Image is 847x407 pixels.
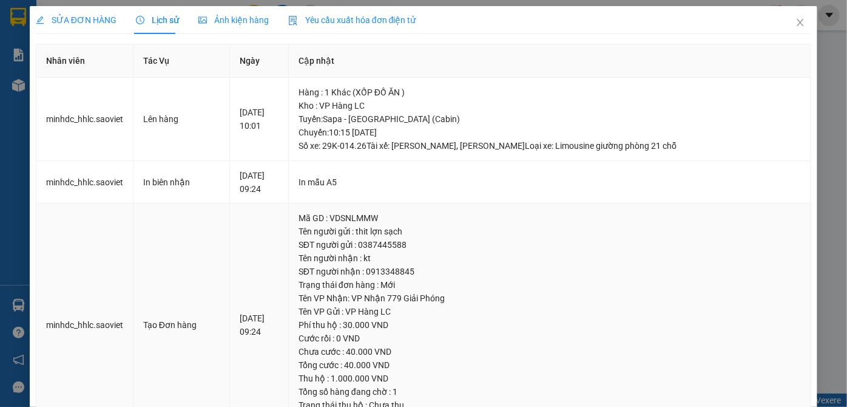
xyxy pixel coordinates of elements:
[136,15,179,25] span: Lịch sử
[289,44,811,78] th: Cập nhật
[299,112,801,152] div: Tuyến : Sapa - [GEOGRAPHIC_DATA] (Cabin) Chuyến: 10:15 [DATE] Số xe: 29K-014.26 Tài xế: [PERSON_N...
[299,292,801,305] div: Tên VP Nhận: VP Nhận 779 Giải Phóng
[299,99,801,112] div: Kho : VP Hàng LC
[230,44,289,78] th: Ngày
[36,78,133,161] td: minhdc_hhlc.saoviet
[288,16,298,26] img: icon
[36,44,133,78] th: Nhân viên
[299,318,801,332] div: Phí thu hộ : 30.000 VND
[299,86,801,99] div: Hàng : 1 Khác (XỐP ĐỒ ĂN )
[299,305,801,318] div: Tên VP Gửi : VP Hàng LC
[36,15,116,25] span: SỬA ĐƠN HÀNG
[288,15,416,25] span: Yêu cầu xuất hóa đơn điện tử
[136,16,144,24] span: clock-circle
[198,15,269,25] span: Ảnh kiện hàng
[299,225,801,238] div: Tên người gửi : thit lợn sạch
[299,265,801,278] div: SĐT người nhận : 0913348845
[299,345,801,358] div: Chưa cước : 40.000 VND
[299,332,801,345] div: Cước rồi : 0 VND
[795,18,805,27] span: close
[299,372,801,385] div: Thu hộ : 1.000.000 VND
[299,251,801,265] div: Tên người nhận : kt
[143,176,220,189] div: In biên nhận
[299,358,801,372] div: Tổng cước : 40.000 VND
[36,16,44,24] span: edit
[143,112,220,126] div: Lên hàng
[240,169,278,196] div: [DATE] 09:24
[299,176,801,189] div: In mẫu A5
[783,6,817,40] button: Close
[240,106,278,132] div: [DATE] 10:01
[36,161,133,204] td: minhdc_hhlc.saoviet
[299,385,801,398] div: Tổng số hàng đang chờ : 1
[133,44,230,78] th: Tác Vụ
[143,318,220,332] div: Tạo Đơn hàng
[240,312,278,338] div: [DATE] 09:24
[198,16,207,24] span: picture
[299,238,801,251] div: SĐT người gửi : 0387445588
[299,278,801,292] div: Trạng thái đơn hàng : Mới
[299,211,801,225] div: Mã GD : VDSNLMMW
